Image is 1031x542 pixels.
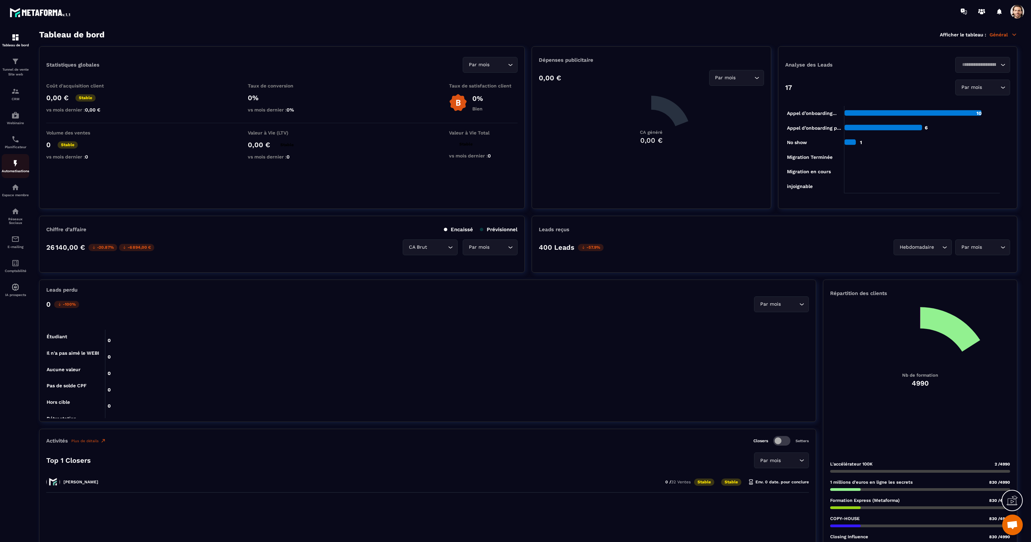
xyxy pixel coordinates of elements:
p: Général [990,32,1017,38]
div: Search for option [463,57,518,73]
p: 0,00 € [539,74,561,82]
a: emailemailE-mailing [2,230,29,254]
p: Automatisations [2,169,29,173]
p: Dépenses publicitaire [539,57,764,63]
p: vs mois dernier : [46,154,115,160]
p: Top 1 Closers [46,456,91,464]
p: 0,00 € [46,94,69,102]
span: 830 /4990 [989,516,1010,521]
input: Search for option [737,74,753,82]
span: Par mois [467,244,491,251]
p: Taux de satisfaction client [449,83,518,89]
img: accountant [11,259,20,267]
p: -6 894,00 € [119,244,154,251]
input: Search for option [491,244,506,251]
input: Search for option [935,244,941,251]
span: Par mois [960,84,983,91]
span: Par mois [960,244,983,251]
span: 0 [287,154,290,160]
input: Search for option [983,84,999,91]
p: vs mois dernier : [449,153,518,158]
p: Stable [721,479,741,486]
p: 400 Leads [539,243,574,251]
p: vs mois dernier : [248,154,316,160]
p: -20.87% [88,244,117,251]
p: Prévisionnel [480,226,518,233]
span: Par mois [714,74,737,82]
div: Mở cuộc trò chuyện [1002,515,1023,535]
p: Stable [277,141,297,149]
img: hourglass.f4cb2624.svg [748,479,754,485]
input: Search for option [983,244,999,251]
tspan: Rétractation [47,416,76,421]
p: 0,00 € [248,141,270,149]
p: Comptabilité [2,269,29,273]
p: 0% [472,94,483,103]
p: E-mailing [2,245,29,249]
p: COPY-HOUSE [830,516,860,521]
p: Afficher le tableau : [940,32,986,37]
img: email [11,235,20,243]
img: formation [11,33,20,42]
p: Activités [46,438,68,444]
p: Analyse des Leads [785,62,898,68]
p: Planificateur [2,145,29,149]
img: b-badge-o.b3b20ee6.svg [449,94,467,112]
input: Search for option [782,301,798,308]
a: automationsautomationsAutomatisations [2,154,29,178]
div: Search for option [709,70,764,86]
p: 0 / [665,480,691,484]
span: 2 /4990 [995,462,1010,467]
span: 0 [85,154,88,160]
tspan: Migration en cours [787,169,830,175]
p: 26 140,00 € [46,243,85,251]
a: Plus de détails [71,438,106,444]
p: Taux de conversion [248,83,316,89]
span: Hebdomadaire [898,244,935,251]
p: Closing Influence [830,534,868,539]
p: Volume des ventes [46,130,115,135]
div: Search for option [955,57,1010,73]
p: 0 [46,141,51,149]
p: 0 [46,300,51,308]
p: -100% [54,301,79,308]
tspan: Il n'a pas aimé le WEBI [47,350,99,356]
p: Répartition des clients [830,290,1010,296]
p: IA prospects [2,293,29,297]
a: formationformationTunnel de vente Site web [2,52,29,82]
tspan: No show [787,140,807,145]
p: Tunnel de vente Site web [2,67,29,77]
p: [PERSON_NAME] [63,480,98,484]
p: Webinaire [2,121,29,125]
span: 830 /4990 [989,498,1010,503]
tspan: Pas de solde CPF [47,383,87,388]
p: Réseaux Sociaux [2,217,29,225]
img: scheduler [11,135,20,143]
p: Coût d'acquisition client [46,83,115,89]
p: 1 millions d'euros en ligne les secrets [830,480,913,485]
span: 0,00 € [85,107,100,113]
span: 32 Ventes [671,480,691,484]
span: 0% [287,107,294,113]
span: Par mois [759,301,782,308]
p: -57.9% [578,244,604,251]
p: Leads reçus [539,226,569,233]
p: Tableau de bord [2,43,29,47]
tspan: Appel d’onboarding p... [787,125,841,131]
div: Search for option [955,239,1010,255]
input: Search for option [428,244,446,251]
input: Search for option [960,61,999,69]
img: narrow-up-right-o.6b7c60e2.svg [100,438,106,444]
p: Espace membre [2,193,29,197]
p: vs mois dernier : [46,107,115,113]
span: CA Brut [407,244,428,251]
p: Statistiques globales [46,62,99,68]
p: Formation Express (Metaforma) [830,498,900,503]
h3: Tableau de bord [39,30,105,39]
p: Stable [58,141,78,149]
p: Env. 0 date. pour conclure [748,479,809,485]
div: Search for option [894,239,952,255]
img: formation [11,87,20,95]
p: 17 [785,83,792,92]
img: automations [11,283,20,291]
